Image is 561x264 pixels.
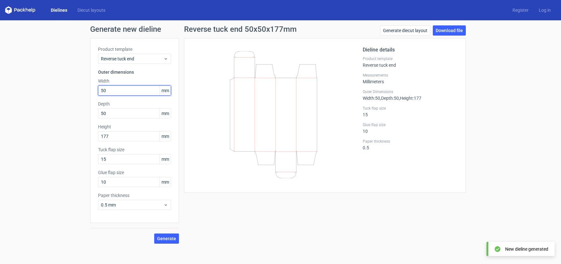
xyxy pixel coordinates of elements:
[98,146,171,153] label: Tuck flap size
[160,154,171,164] span: mm
[363,56,458,68] div: Reverse tuck end
[157,236,176,241] span: Generate
[160,177,171,187] span: mm
[363,122,458,127] label: Glue flap size
[90,25,471,33] h1: Generate new dieline
[507,7,534,13] a: Register
[380,96,399,101] span: , Depth : 50
[101,56,163,62] span: Reverse tuck end
[160,86,171,95] span: mm
[184,25,297,33] h1: Reverse tuck end 50x50x177mm
[363,89,458,94] label: Outer Dimensions
[160,132,171,141] span: mm
[46,7,72,13] a: Dielines
[505,246,548,252] div: New dieline generated
[399,96,421,101] span: , Height : 177
[363,46,458,54] h2: Dieline details
[363,96,380,101] span: Width : 50
[98,101,171,107] label: Depth
[363,139,458,144] label: Paper thickness
[98,169,171,176] label: Glue flap size
[154,234,179,244] button: Generate
[160,109,171,118] span: mm
[534,7,556,13] a: Log in
[98,69,171,75] h3: Outer dimensions
[363,106,458,117] div: 15
[101,202,163,208] span: 0.5 mm
[98,124,171,130] label: Height
[98,46,171,52] label: Product template
[363,73,458,78] label: Measurements
[363,56,458,61] label: Product template
[98,78,171,84] label: Width
[363,139,458,150] div: 0.5
[363,122,458,134] div: 10
[72,7,110,13] a: Diecut layouts
[380,25,430,36] a: Generate diecut layout
[363,106,458,111] label: Tuck flap size
[363,73,458,84] div: Millimeters
[98,192,171,199] label: Paper thickness
[433,25,466,36] a: Download file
